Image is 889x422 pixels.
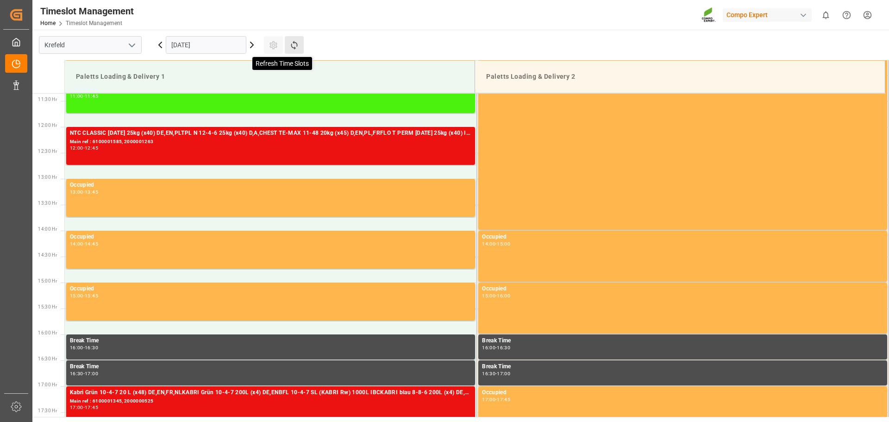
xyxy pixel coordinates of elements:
div: 12:00 [70,146,83,150]
div: Kabri Grün 10-4-7 20 L (x48) DE,EN,FR,NLKABRI Grün 10-4-7 200L (x4) DE,ENBFL 10-4-7 SL (KABRI Rw)... [70,388,471,397]
div: 14:00 [70,242,83,246]
div: - [495,242,497,246]
span: 13:30 Hr [38,201,57,206]
div: - [83,346,85,350]
span: 16:30 Hr [38,356,57,361]
div: - [495,294,497,298]
div: - [83,146,85,150]
div: - [495,397,497,402]
div: - [83,294,85,298]
div: - [83,242,85,246]
div: Occupied [70,181,471,190]
div: Compo Expert [723,8,812,22]
div: Main ref : 6100001345, 2000000525 [70,397,471,405]
input: DD.MM.YYYY [166,36,246,54]
span: 17:00 Hr [38,382,57,387]
div: 16:00 [70,346,83,350]
div: Paletts Loading & Delivery 2 [482,68,877,85]
div: NTC CLASSIC [DATE] 25kg (x40) DE,EN,PLTPL N 12-4-6 25kg (x40) D,A,CHEST TE-MAX 11-48 20kg (x45) D... [70,129,471,138]
div: 15:00 [482,294,495,298]
div: Occupied [482,388,883,397]
div: 16:00 [482,346,495,350]
div: 17:00 [482,397,495,402]
div: Main ref : 6100001585, 2000001263 [70,138,471,146]
div: 16:30 [70,372,83,376]
div: - [83,94,85,98]
div: 13:00 [70,190,83,194]
div: - [83,372,85,376]
div: Break Time [482,362,883,372]
div: Occupied [482,284,883,294]
div: - [495,346,497,350]
button: show 0 new notifications [815,5,836,25]
div: Occupied [70,233,471,242]
div: - [83,405,85,409]
img: Screenshot%202023-09-29%20at%2010.02.21.png_1712312052.png [701,7,716,23]
a: Home [40,20,56,26]
span: 15:00 Hr [38,278,57,283]
div: 17:45 [497,397,510,402]
span: 11:30 Hr [38,97,57,102]
div: Occupied [70,284,471,294]
div: 14:45 [85,242,98,246]
input: Type to search/select [39,36,142,54]
div: 16:30 [482,372,495,376]
span: 17:30 Hr [38,408,57,413]
span: 13:00 Hr [38,175,57,180]
span: 12:30 Hr [38,149,57,154]
div: 16:00 [497,294,510,298]
button: Compo Expert [723,6,815,24]
div: 16:30 [497,346,510,350]
div: 12:45 [85,146,98,150]
div: Break Time [70,336,471,346]
span: 14:00 Hr [38,227,57,232]
div: - [83,190,85,194]
span: 15:30 Hr [38,304,57,309]
span: 14:30 Hr [38,252,57,258]
div: 13:45 [85,190,98,194]
div: Occupied [482,233,883,242]
span: 12:00 Hr [38,123,57,128]
div: 15:45 [85,294,98,298]
button: Help Center [836,5,857,25]
div: 15:00 [70,294,83,298]
div: Paletts Loading & Delivery 1 [72,68,467,85]
div: 17:45 [85,405,98,409]
div: 17:00 [85,372,98,376]
div: 14:00 [482,242,495,246]
div: 11:00 [70,94,83,98]
button: open menu [125,38,138,52]
span: 16:00 Hr [38,330,57,335]
div: Break Time [70,362,471,372]
div: - [495,372,497,376]
div: 16:30 [85,346,98,350]
div: 17:00 [70,405,83,409]
div: Break Time [482,336,883,346]
div: Timeslot Management [40,4,134,18]
div: 15:00 [497,242,510,246]
div: 11:45 [85,94,98,98]
div: 17:00 [497,372,510,376]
